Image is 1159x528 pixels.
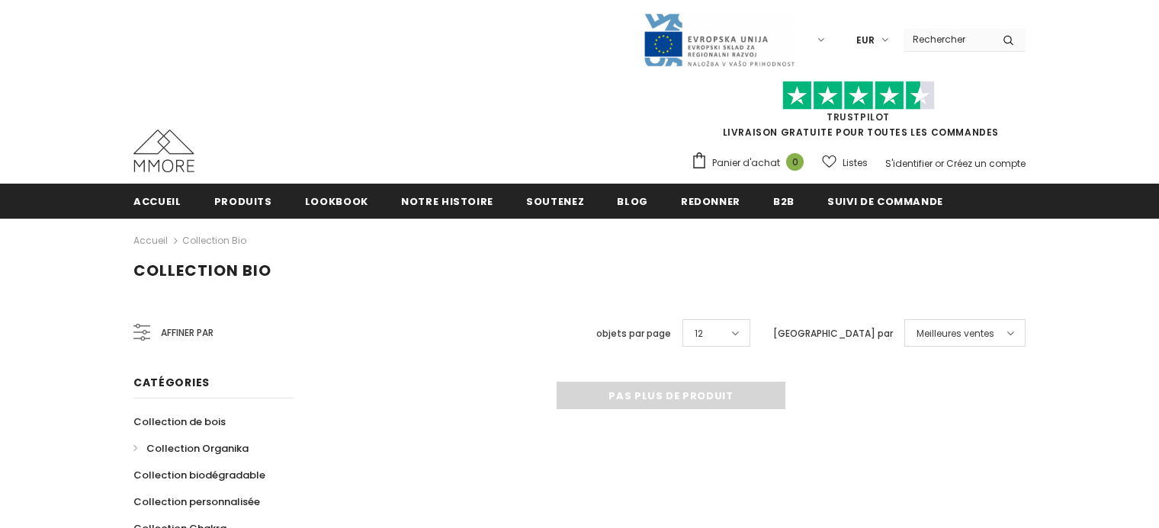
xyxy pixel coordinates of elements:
img: Javni Razpis [643,12,795,68]
span: Collection Organika [146,441,249,456]
span: Panier d'achat [712,155,780,171]
span: Meilleures ventes [917,326,994,341]
a: Accueil [133,184,181,218]
a: Collection de bois [133,408,226,435]
a: S'identifier [885,157,933,170]
a: Collection Organika [133,435,249,462]
span: Catégories [133,375,210,390]
a: Créez un compte [946,157,1026,170]
a: Collection personnalisée [133,488,260,515]
span: Accueil [133,194,181,209]
span: Collection biodégradable [133,468,265,482]
span: 12 [695,326,703,341]
span: Notre histoire [401,194,493,209]
span: Collection Bio [133,260,271,281]
a: Accueil [133,232,168,250]
span: LIVRAISON GRATUITE POUR TOUTES LES COMMANDES [691,88,1026,139]
span: EUR [856,33,875,48]
span: Collection personnalisée [133,494,260,509]
span: Lookbook [305,194,368,209]
a: Collection Bio [182,234,246,247]
a: Javni Razpis [643,33,795,46]
img: Faites confiance aux étoiles pilotes [782,81,935,110]
a: B2B [773,184,795,218]
span: Collection de bois [133,414,226,429]
a: Panier d'achat 0 [691,152,811,174]
span: 0 [786,153,804,171]
label: objets par page [596,326,671,341]
label: [GEOGRAPHIC_DATA] par [773,326,893,341]
a: Suivi de commande [827,184,943,218]
a: soutenez [526,184,584,218]
a: Redonner [681,184,740,218]
a: Listes [822,149,868,176]
span: or [935,157,944,170]
span: Blog [617,194,648,209]
span: Suivi de commande [827,194,943,209]
a: Produits [214,184,272,218]
a: Notre histoire [401,184,493,218]
span: Listes [843,155,868,171]
img: Cas MMORE [133,130,194,172]
a: Collection biodégradable [133,462,265,488]
span: soutenez [526,194,584,209]
a: TrustPilot [827,110,890,123]
span: Produits [214,194,272,209]
a: Blog [617,184,648,218]
span: B2B [773,194,795,209]
a: Lookbook [305,184,368,218]
span: Redonner [681,194,740,209]
span: Affiner par [161,325,213,341]
input: Search Site [904,28,991,50]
